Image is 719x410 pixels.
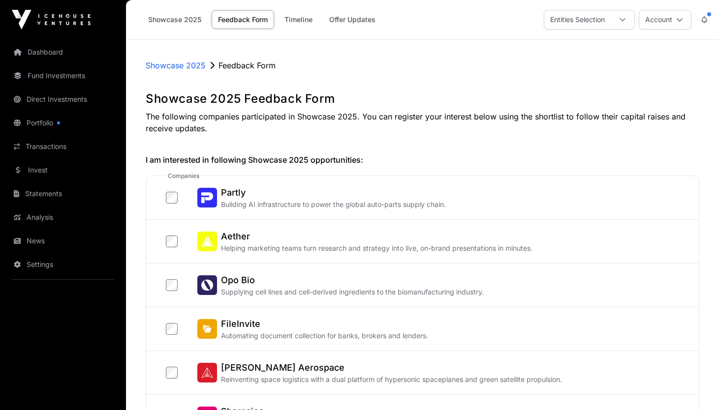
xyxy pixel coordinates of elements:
p: Automating document collection for banks, brokers and lenders. [221,331,428,341]
h2: Partly [221,186,446,200]
img: Icehouse Ventures Logo [12,10,91,29]
div: Entities Selection [544,10,611,29]
a: Fund Investments [8,65,118,87]
h2: I am interested in following Showcase 2025 opportunities: [146,154,699,166]
p: Helping marketing teams turn research and strategy into live, on-brand presentations in minutes. [221,243,532,253]
h2: FileInvite [221,317,428,331]
img: Opo Bio [197,275,217,295]
a: News [8,230,118,252]
a: Statements [8,183,118,205]
a: Showcase 2025 [146,59,206,71]
a: Offer Updates [323,10,382,29]
a: Analysis [8,206,118,228]
input: AetherAetherHelping marketing teams turn research and strategy into live, on-brand presentations ... [166,235,178,247]
input: Opo BioOpo BioSupplying cell lines and cell-derived ingredients to the biomanufacturing industry. [166,279,178,291]
img: FileInvite [197,319,217,339]
a: Settings [8,254,118,275]
img: Dawn Aerospace [197,363,217,382]
input: FileInviteFileInviteAutomating document collection for banks, brokers and lenders. [166,323,178,335]
img: Partly [197,188,217,207]
a: Transactions [8,136,118,157]
input: PartlyPartlyBuilding AI infrastructure to power the global auto-parts supply chain. [166,192,178,204]
button: Account [639,10,691,29]
img: Aether [197,232,217,251]
p: Feedback Form [219,59,276,71]
h2: Opo Bio [221,273,484,287]
p: Reinventing space logistics with a dual platform of hypersonic spaceplanes and green satellite pr... [221,375,562,384]
p: Building AI infrastructure to power the global auto-parts supply chain. [221,200,446,209]
h2: Aether [221,230,532,243]
a: Timeline [278,10,319,29]
p: The following companies participated in Showcase 2025. You can register your interest below using... [146,111,699,134]
h1: Showcase 2025 Feedback Form [146,91,699,107]
a: Direct Investments [8,88,118,110]
p: Supplying cell lines and cell-derived ingredients to the biomanufacturing industry. [221,287,484,297]
a: Showcase 2025 [142,10,208,29]
a: Invest [8,159,118,181]
a: Portfolio [8,112,118,134]
a: Feedback Form [212,10,274,29]
a: Dashboard [8,41,118,63]
h2: [PERSON_NAME] Aerospace [221,361,562,375]
input: Dawn Aerospace[PERSON_NAME] AerospaceReinventing space logistics with a dual platform of hyperson... [166,367,178,379]
span: companies [166,172,201,180]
